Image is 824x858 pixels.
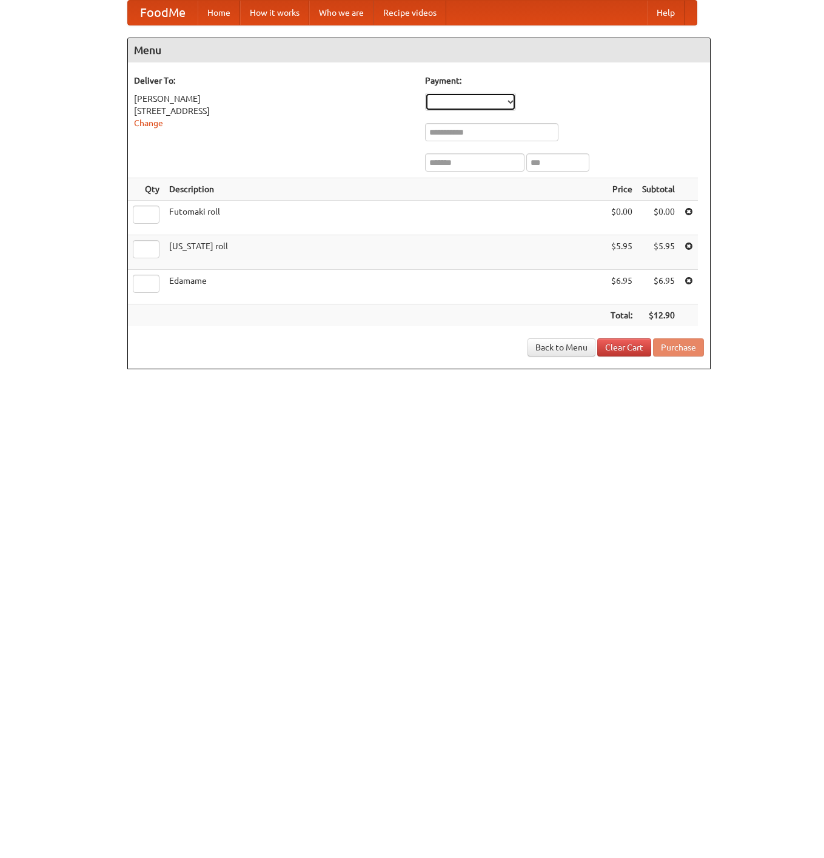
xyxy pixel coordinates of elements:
a: How it works [240,1,309,25]
td: $5.95 [606,235,637,270]
a: Home [198,1,240,25]
a: Back to Menu [528,338,595,357]
a: Clear Cart [597,338,651,357]
a: Recipe videos [373,1,446,25]
a: Who we are [309,1,373,25]
td: Futomaki roll [164,201,606,235]
h5: Payment: [425,75,704,87]
th: Total: [606,304,637,327]
button: Purchase [653,338,704,357]
th: Qty [128,178,164,201]
td: $6.95 [637,270,680,304]
td: $6.95 [606,270,637,304]
h4: Menu [128,38,710,62]
td: $0.00 [606,201,637,235]
a: Change [134,118,163,128]
th: Price [606,178,637,201]
td: [US_STATE] roll [164,235,606,270]
th: Subtotal [637,178,680,201]
td: $5.95 [637,235,680,270]
td: $0.00 [637,201,680,235]
th: $12.90 [637,304,680,327]
a: FoodMe [128,1,198,25]
h5: Deliver To: [134,75,413,87]
td: Edamame [164,270,606,304]
th: Description [164,178,606,201]
div: [PERSON_NAME] [134,93,413,105]
a: Help [647,1,685,25]
div: [STREET_ADDRESS] [134,105,413,117]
